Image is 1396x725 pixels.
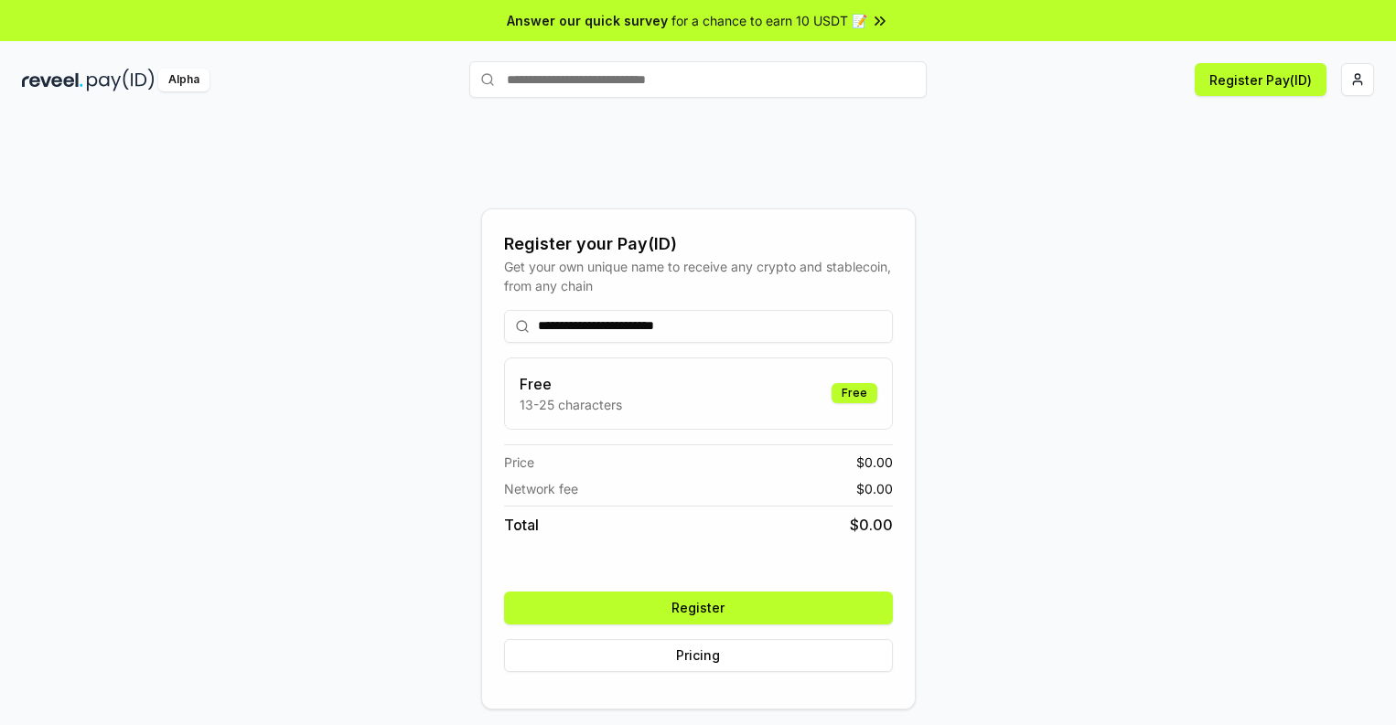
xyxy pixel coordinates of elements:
[832,383,877,403] div: Free
[504,514,539,536] span: Total
[504,231,893,257] div: Register your Pay(ID)
[856,479,893,498] span: $ 0.00
[504,257,893,295] div: Get your own unique name to receive any crypto and stablecoin, from any chain
[507,11,668,30] span: Answer our quick survey
[504,453,534,472] span: Price
[504,479,578,498] span: Network fee
[22,69,83,91] img: reveel_dark
[520,395,622,414] p: 13-25 characters
[856,453,893,472] span: $ 0.00
[671,11,867,30] span: for a chance to earn 10 USDT 📝
[87,69,155,91] img: pay_id
[1195,63,1326,96] button: Register Pay(ID)
[504,592,893,624] button: Register
[520,373,622,395] h3: Free
[158,69,209,91] div: Alpha
[850,514,893,536] span: $ 0.00
[504,639,893,672] button: Pricing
